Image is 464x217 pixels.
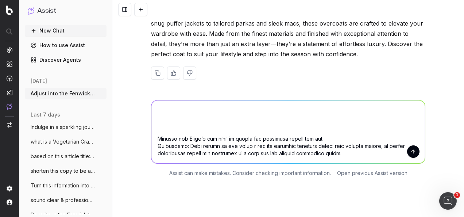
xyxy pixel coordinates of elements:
[6,5,13,15] img: Botify logo
[25,88,107,99] button: Adjust into the Fenwick tone of voice:
[25,151,107,162] button: based on this article title: 12 weekends
[7,122,12,127] img: Switch project
[31,182,95,189] span: Turn this information into event copy wr
[7,199,12,205] img: My account
[7,75,12,81] img: Activation
[25,54,107,66] a: Discover Agents
[25,165,107,177] button: shorten this copy to be approriate for a
[7,47,12,53] img: Analytics
[28,6,104,16] button: Assist
[31,167,95,175] span: shorten this copy to be approriate for a
[7,61,12,67] img: Intelligence
[454,192,460,198] span: 1
[31,138,95,145] span: what is a Vegetarian Graze Cup?
[31,123,95,131] span: Indulge in a sparkling journey with Grem
[37,6,56,16] h1: Assist
[439,192,457,210] iframe: Intercom live chat
[337,170,407,177] a: Open previous Assist version
[31,111,60,118] span: last 7 days
[169,170,331,177] p: Assist can make mistakes. Consider checking important information.
[31,90,95,97] span: Adjust into the Fenwick tone of voice:
[31,197,95,204] span: sound clear & professional: Hi [PERSON_NAME],
[25,136,107,148] button: what is a Vegetarian Graze Cup?
[7,90,12,95] img: Studio
[7,186,12,191] img: Setting
[7,103,12,110] img: Assist
[31,153,95,160] span: based on this article title: 12 weekends
[28,7,34,14] img: Assist
[151,100,425,163] textarea: Lorem ip dolo sitamet conse ad el seddoeius tem inci utlab etd mag aliq enimadminim: Venia’q Nost...
[25,25,107,37] button: New Chat
[25,180,107,191] button: Turn this information into event copy wr
[25,39,107,51] a: How to use Assist
[31,77,47,85] span: [DATE]
[25,194,107,206] button: sound clear & professional: Hi [PERSON_NAME],
[25,121,107,133] button: Indulge in a sparkling journey with Grem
